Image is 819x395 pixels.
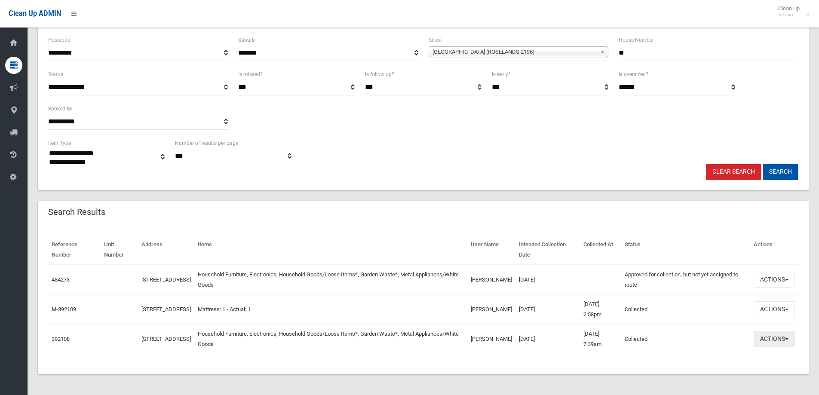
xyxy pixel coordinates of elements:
label: Item Type [48,138,71,148]
td: [DATE] 7:39am [580,324,622,354]
label: Suburb [238,35,255,45]
header: Search Results [38,204,116,220]
td: [PERSON_NAME] [467,294,515,324]
th: Reference Number [48,235,101,265]
label: Is oversized? [619,70,648,79]
td: Approved for collection, but not yet assigned to route [621,265,750,295]
label: Status [48,70,63,79]
th: Items [194,235,467,265]
a: 392108 [52,336,70,342]
td: [DATE] 2:58pm [580,294,622,324]
label: Is missed? [238,70,263,79]
a: M-392109 [52,306,76,312]
a: 484273 [52,276,70,283]
th: Address [138,235,194,265]
label: Postcode [48,35,70,45]
th: Status [621,235,750,265]
a: [STREET_ADDRESS] [141,276,191,283]
button: Actions [754,272,795,288]
th: Actions [750,235,798,265]
th: Collected At [580,235,622,265]
td: Collected [621,324,750,354]
span: Clean Up ADMIN [9,9,61,18]
a: Clear Search [706,164,761,180]
td: Mattress: 1 - Actual: 1 [194,294,467,324]
label: Street [429,35,442,45]
td: [DATE] [515,265,580,295]
label: Is follow up? [365,70,394,79]
td: [DATE] [515,324,580,354]
td: Household Furniture, Electronics, Household Goods/Loose Items*, Garden Waste*, Metal Appliances/W... [194,324,467,354]
button: Actions [754,331,795,347]
td: Household Furniture, Electronics, Household Goods/Loose Items*, Garden Waste*, Metal Appliances/W... [194,265,467,295]
th: Unit Number [101,235,138,265]
th: Intended Collection Date [515,235,580,265]
button: Actions [754,301,795,317]
a: [STREET_ADDRESS] [141,336,191,342]
th: User Name [467,235,515,265]
span: [GEOGRAPHIC_DATA] (ROSELANDS 2196) [433,47,597,57]
label: Is early? [492,70,511,79]
label: Number of results per page [175,138,238,148]
a: [STREET_ADDRESS] [141,306,191,312]
label: Booked By [48,104,72,113]
label: House Number [619,35,654,45]
span: Clean Up [774,5,808,18]
small: Admin [778,12,800,18]
button: Search [763,164,798,180]
td: [DATE] [515,294,580,324]
td: [PERSON_NAME] [467,265,515,295]
td: [PERSON_NAME] [467,324,515,354]
td: Collected [621,294,750,324]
